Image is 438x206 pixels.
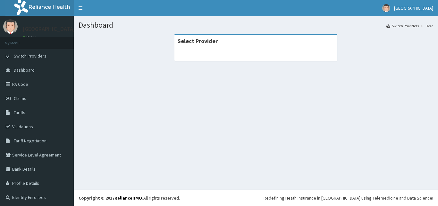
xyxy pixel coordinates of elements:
a: Switch Providers [386,23,419,29]
div: Redefining Heath Insurance in [GEOGRAPHIC_DATA] using Telemedicine and Data Science! [264,195,433,201]
span: Dashboard [14,67,35,73]
a: RelianceHMO [114,195,142,201]
span: Switch Providers [14,53,46,59]
a: Online [22,35,38,40]
footer: All rights reserved. [74,190,438,206]
span: Tariffs [14,110,25,115]
li: Here [419,23,433,29]
img: User Image [382,4,390,12]
strong: Select Provider [178,37,218,45]
p: [GEOGRAPHIC_DATA] [22,26,75,32]
h1: Dashboard [79,21,433,29]
span: [GEOGRAPHIC_DATA] [394,5,433,11]
span: Claims [14,95,26,101]
img: User Image [3,19,18,34]
strong: Copyright © 2017 . [79,195,143,201]
span: Tariff Negotiation [14,138,46,144]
